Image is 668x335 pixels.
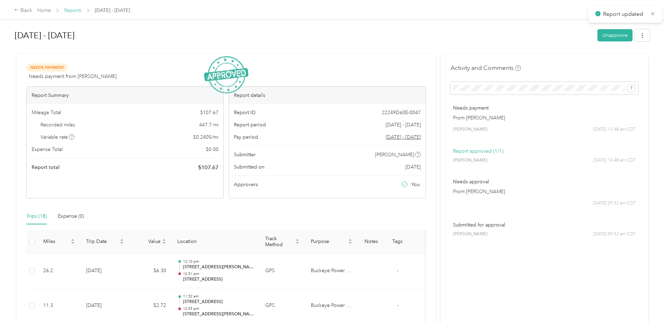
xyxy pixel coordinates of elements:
p: 12:51 pm [183,271,254,276]
span: [DATE] 09:52 am CDT [593,231,636,237]
span: Report total [32,164,60,171]
span: [PERSON_NAME] [453,126,487,133]
span: caret-down [71,241,75,245]
td: [DATE] [80,288,130,323]
p: 12:10 pm [183,259,254,264]
div: Back [14,6,32,15]
span: Approvers [234,181,258,188]
p: [STREET_ADDRESS] [183,299,254,305]
span: - [397,268,398,274]
span: Variable rate [40,133,75,141]
span: You [411,181,420,188]
span: Purpose [311,238,347,244]
th: Tags [384,230,411,254]
td: [DATE] [80,254,130,289]
span: [DATE] - [DATE] [386,121,421,129]
span: [DATE] 10:48 am CDT [593,126,636,133]
th: Notes [358,230,384,254]
a: Home [37,7,51,13]
td: GPS [260,288,305,323]
p: From [PERSON_NAME] [453,114,636,121]
span: $ 107.67 [198,163,218,172]
span: Trip Date [86,238,118,244]
span: [PERSON_NAME] [453,231,487,237]
div: Expense (0) [58,212,84,220]
th: Miles [38,230,80,254]
span: Miles [43,238,69,244]
span: Pay period [234,133,258,141]
span: caret-down [295,241,300,245]
span: [PERSON_NAME] [453,157,487,164]
p: [STREET_ADDRESS][PERSON_NAME] [183,311,254,317]
span: [DATE] - [DATE] [95,7,130,14]
span: Value [135,238,161,244]
td: GPS [260,254,305,289]
div: Trips (18) [26,212,47,220]
span: 447.7 mi [199,121,218,129]
span: $ 107.67 [200,109,218,116]
span: $ 0.00 [206,146,218,153]
span: Track Method [265,236,294,248]
th: Value [130,230,172,254]
h1: Sep 1 - 30, 2025 [15,27,592,44]
h4: Activity and Comments [451,64,521,72]
th: Location [172,230,260,254]
button: Unapprove [597,29,633,41]
td: $6.30 [130,254,172,289]
p: [STREET_ADDRESS] [183,276,254,283]
img: ApprovedStamp [204,56,248,94]
span: Submitter [234,151,256,158]
span: [DATE] [405,163,421,171]
span: $ 0.2405 / mi [193,133,218,141]
span: caret-up [120,238,124,242]
span: [DATE] 09:52 am CDT [593,200,636,206]
span: caret-up [295,238,300,242]
span: caret-up [162,238,166,242]
div: Report Summary [27,87,223,104]
td: 11.3 [38,288,80,323]
th: Purpose [305,230,358,254]
p: Submitted for approval [453,221,636,229]
span: caret-down [120,241,124,245]
span: caret-down [162,241,166,245]
span: - [397,302,398,308]
span: Report ID [234,109,256,116]
p: Report updated [603,10,645,19]
th: Trip Date [80,230,130,254]
span: Recorded miles [40,121,75,129]
span: [DATE] 10:48 am CDT [593,157,636,164]
span: caret-down [348,241,352,245]
th: Track Method [260,230,305,254]
p: Needs approval [453,178,636,185]
span: [PERSON_NAME] [375,151,414,158]
span: caret-up [348,238,352,242]
span: Needs Payment [26,64,68,72]
p: Needs payment [453,104,636,112]
span: 22249D60E-0047 [382,109,421,116]
span: Mileage Total [32,109,61,116]
div: Report details [229,87,426,104]
span: Expense Total [32,146,63,153]
p: From [PERSON_NAME] [453,188,636,195]
p: Report approved (1/1) [453,147,636,155]
span: Submitted on [234,163,264,171]
td: 26.2 [38,254,80,289]
span: caret-up [71,238,75,242]
span: Go to pay period [386,133,421,141]
p: [STREET_ADDRESS][PERSON_NAME] [183,264,254,270]
iframe: Everlance-gr Chat Button Frame [629,296,668,335]
td: Buckeye Power Sales [305,288,358,323]
a: Reports [64,7,81,13]
span: Report period [234,121,266,129]
td: $2.72 [130,288,172,323]
span: Needs payment from [PERSON_NAME] [29,73,117,80]
p: 12:05 pm [183,306,254,311]
p: 11:52 am [183,294,254,299]
td: Buckeye Power Sales [305,254,358,289]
